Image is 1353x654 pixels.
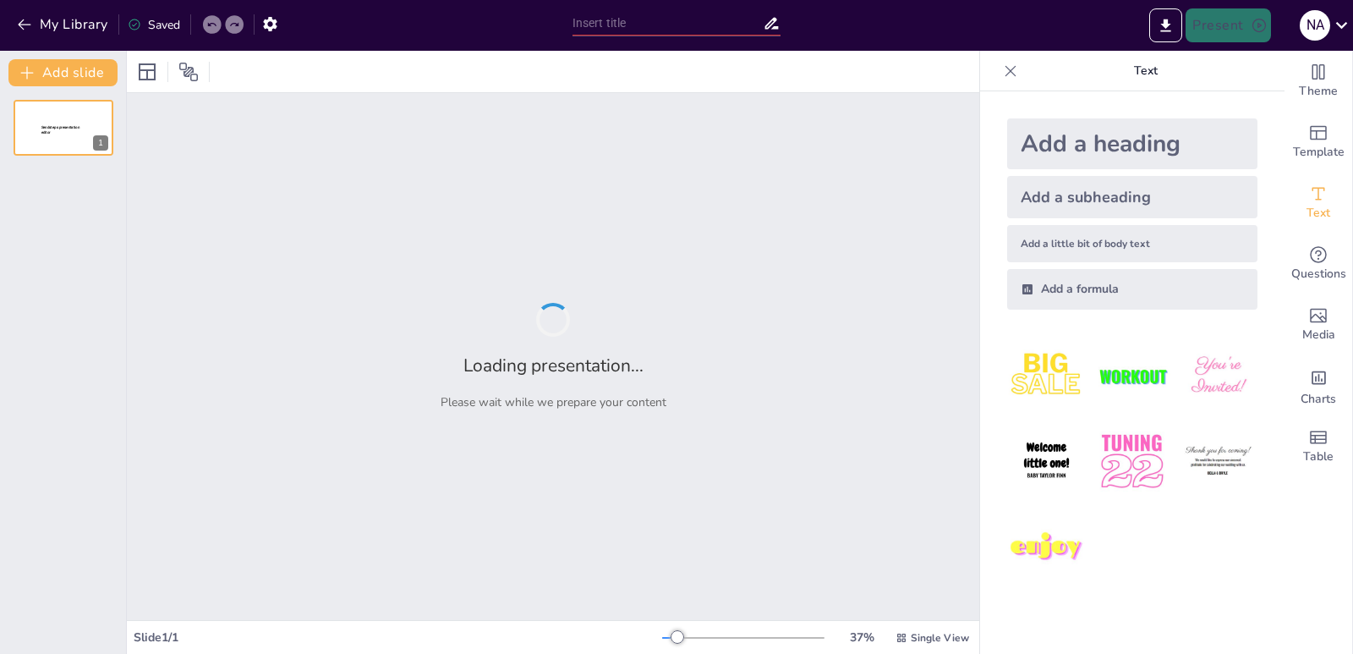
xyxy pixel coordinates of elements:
[1186,8,1270,42] button: Present
[572,11,764,36] input: Insert title
[1093,422,1171,501] img: 5.jpeg
[1285,173,1352,234] div: Add text boxes
[463,354,644,377] h2: Loading presentation...
[1300,8,1330,42] button: N A
[1093,337,1171,415] img: 2.jpeg
[1303,448,1334,466] span: Table
[13,11,115,38] button: My Library
[911,631,969,645] span: Single View
[1179,422,1257,501] img: 6.jpeg
[1291,265,1346,283] span: Questions
[14,100,113,156] div: 1
[1299,82,1338,101] span: Theme
[1007,176,1257,218] div: Add a subheading
[1285,112,1352,173] div: Add ready made slides
[1285,355,1352,416] div: Add charts and graphs
[1300,10,1330,41] div: N A
[134,58,161,85] div: Layout
[1306,204,1330,223] span: Text
[1007,337,1086,415] img: 1.jpeg
[1007,269,1257,310] div: Add a formula
[1007,225,1257,262] div: Add a little bit of body text
[1007,422,1086,501] img: 4.jpeg
[1285,416,1352,477] div: Add a table
[134,629,662,646] div: Slide 1 / 1
[1149,8,1182,42] button: Export to PowerPoint
[1285,51,1352,112] div: Change the overall theme
[1179,337,1257,415] img: 3.jpeg
[1301,390,1336,409] span: Charts
[8,59,118,86] button: Add slide
[1285,294,1352,355] div: Add images, graphics, shapes or video
[841,629,882,646] div: 37 %
[1024,51,1268,91] p: Text
[178,62,199,82] span: Position
[441,394,666,410] p: Please wait while we prepare your content
[41,125,79,135] span: Sendsteps presentation editor
[1293,143,1345,162] span: Template
[1007,508,1086,587] img: 7.jpeg
[1302,326,1335,344] span: Media
[1007,118,1257,169] div: Add a heading
[93,135,108,151] div: 1
[1285,234,1352,294] div: Get real-time input from your audience
[128,17,180,33] div: Saved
